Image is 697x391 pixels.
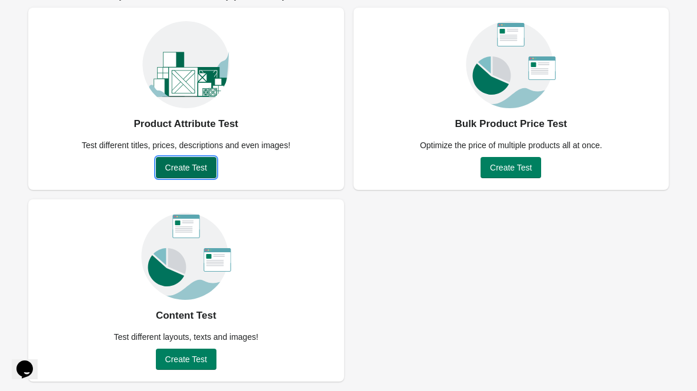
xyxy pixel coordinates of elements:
div: Bulk Product Price Test [455,115,567,133]
span: Create Test [490,163,532,172]
div: Content Test [156,306,216,325]
div: Optimize the price of multiple products all at once. [413,139,609,151]
button: Create Test [156,157,216,178]
iframe: chat widget [12,344,49,379]
div: Product Attribute Test [134,115,238,133]
button: Create Test [156,349,216,370]
button: Create Test [481,157,541,178]
div: Test different titles, prices, descriptions and even images! [75,139,298,151]
div: Test different layouts, texts and images! [106,331,265,343]
span: Create Test [165,163,207,172]
span: Create Test [165,355,207,364]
